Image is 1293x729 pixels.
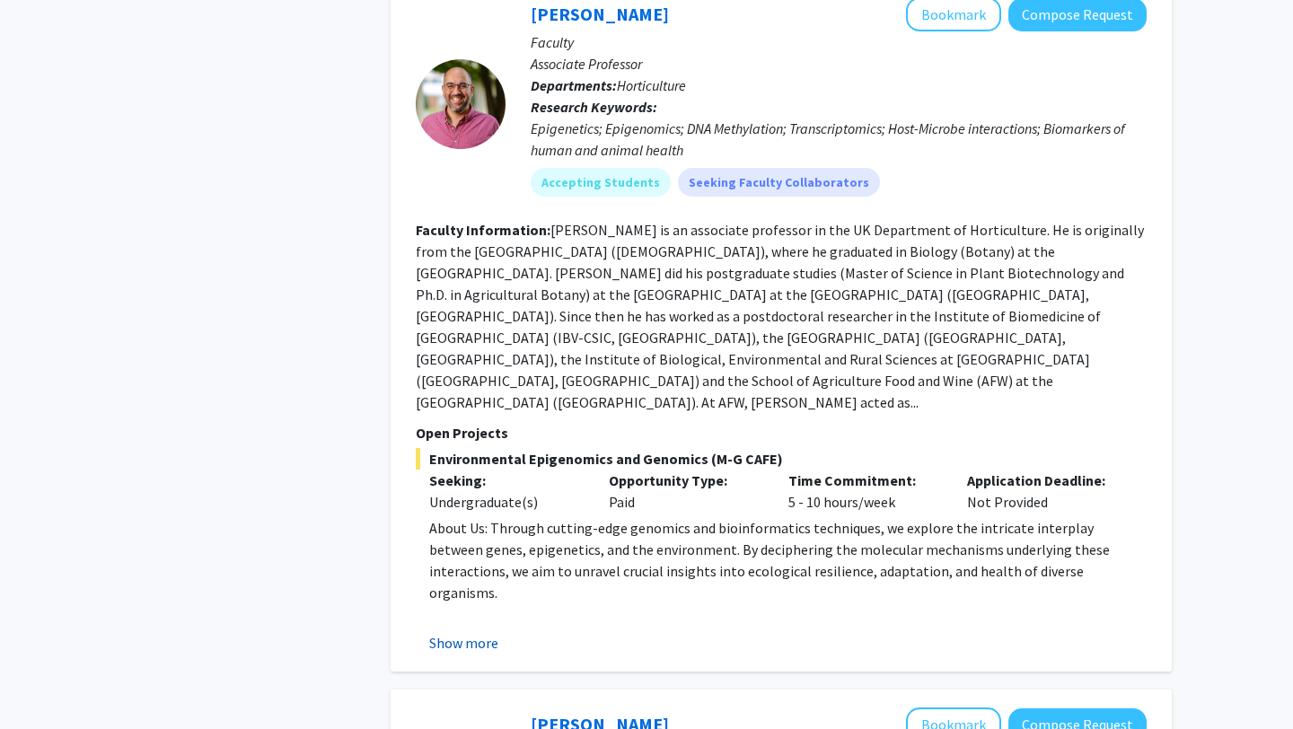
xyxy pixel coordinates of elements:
div: Undergraduate(s) [429,491,582,513]
p: Open Projects [416,422,1147,444]
fg-read-more: [PERSON_NAME] is an associate professor in the UK Department of Horticulture. He is originally fr... [416,221,1144,411]
b: Research Keywords: [531,98,657,116]
button: Show more [429,632,498,654]
b: Departments: [531,76,617,94]
p: Time Commitment: [788,470,941,491]
p: Associate Professor [531,53,1147,75]
iframe: Chat [13,648,76,716]
p: Seeking: [429,470,582,491]
div: Epigenetics; Epigenomics; DNA Methylation; Transcriptomics; Host-Microbe interactions; Biomarkers... [531,118,1147,161]
p: About Us: Through cutting-edge genomics and bioinformatics techniques, we explore the intricate i... [429,517,1147,603]
div: 5 - 10 hours/week [775,470,954,513]
mat-chip: Accepting Students [531,168,671,197]
a: [PERSON_NAME] [531,3,669,25]
b: Faculty Information: [416,221,550,239]
div: Not Provided [954,470,1133,513]
p: Opportunity Type: [609,470,761,491]
span: Environmental Epigenomics and Genomics (M-G CAFE) [416,448,1147,470]
span: Horticulture [617,76,686,94]
mat-chip: Seeking Faculty Collaborators [678,168,880,197]
p: Faculty [531,31,1147,53]
p: Application Deadline: [967,470,1120,491]
div: Paid [595,470,775,513]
